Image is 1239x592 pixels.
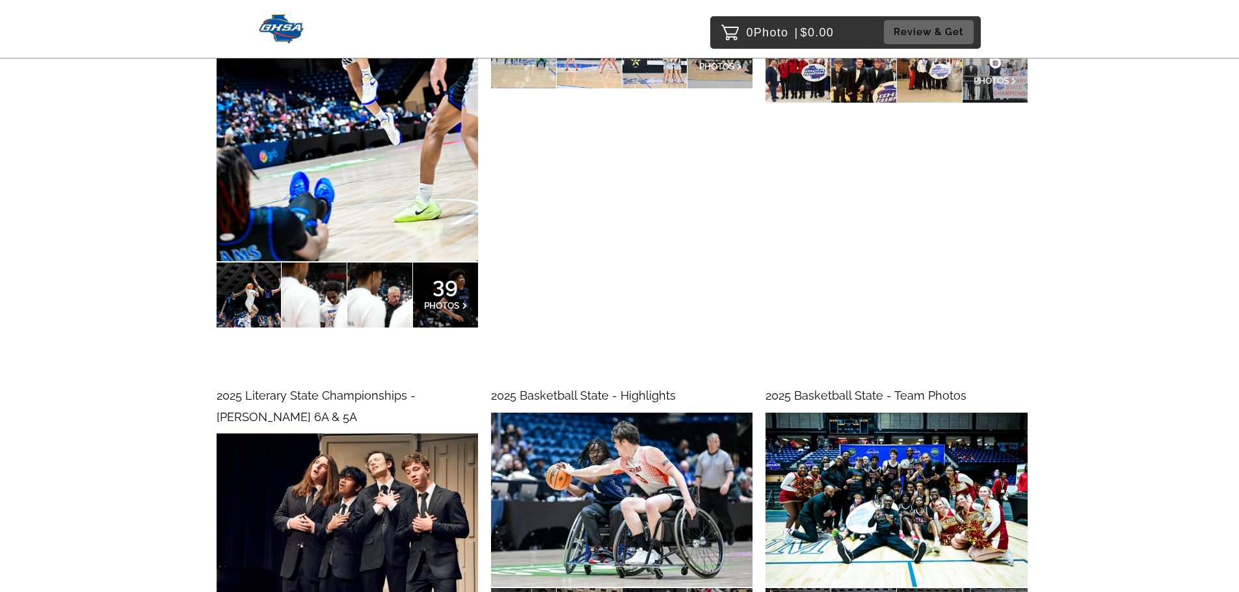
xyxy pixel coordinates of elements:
[491,389,676,402] span: 2025 Basketball State - Highlights
[884,20,978,44] a: Review & Get
[747,22,834,43] p: 0 $0.00
[491,413,753,587] img: 180629
[217,389,416,423] span: 2025 Literary State Championships - [PERSON_NAME] 6A & 5A
[424,281,467,289] span: 39
[766,413,1027,587] img: 180498
[795,26,799,39] span: |
[974,75,1009,86] span: PHOTOS
[699,61,734,71] span: PHOTOS
[754,22,789,43] span: Photo
[424,300,459,311] span: PHOTOS
[766,389,966,402] span: 2025 Basketball State - Team Photos
[259,14,305,44] img: Snapphound Logo
[974,57,1017,64] span: 6
[884,20,974,44] button: Review & Get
